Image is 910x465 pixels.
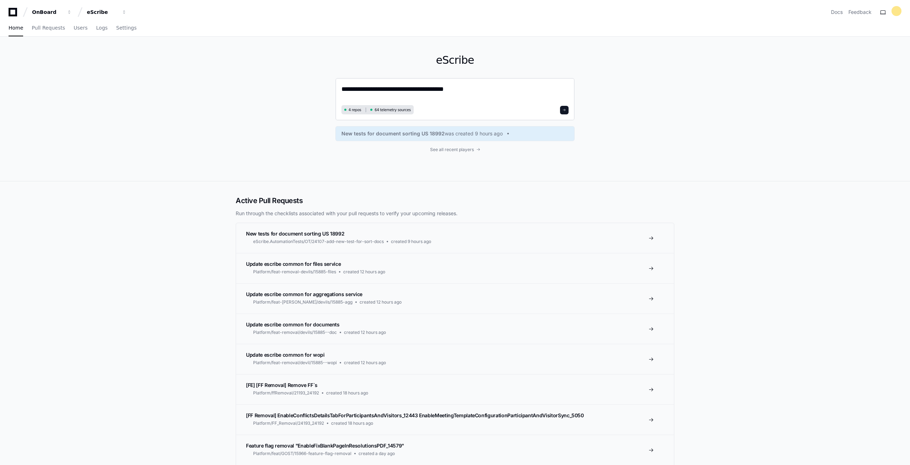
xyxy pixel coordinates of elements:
button: eScribe [84,6,130,19]
span: 4 repos [349,107,361,113]
span: created 12 hours ago [344,360,386,366]
span: was created 9 hours ago [445,130,503,137]
a: Pull Requests [32,20,65,36]
span: New tests for document sorting US 18992 [246,231,344,237]
span: created 12 hours ago [360,299,402,305]
a: [FE] [FF Removal] Remove FF`sPlatform/ffRemoval/21193_24192created 18 hours ago [236,374,674,404]
span: Home [9,26,23,30]
div: OnBoard [32,9,63,16]
span: Platform/feat-removal/devil/15885--wopi [253,360,337,366]
a: [FF Removal] EnableConflictsDetailsTabForParticipantsAndVisitors_12443 EnableMeetingTemplateConfi... [236,404,674,435]
p: Run through the checklists associated with your pull requests to verify your upcoming releases. [236,210,674,217]
span: Logs [96,26,108,30]
span: Update escribe common for files service [246,261,341,267]
span: Update escribe common for documents [246,321,340,327]
span: Settings [116,26,136,30]
span: eScribe.AutomationTests/OT/24107-add-new-test-for-sort-docs [253,239,384,244]
span: created 12 hours ago [343,269,385,275]
span: New tests for document sorting US 18992 [341,130,445,137]
span: created 9 hours ago [391,239,431,244]
h2: Active Pull Requests [236,196,674,206]
span: created a day ago [359,451,395,456]
a: Docs [831,9,843,16]
a: Update escribe common for aggregations servicePlatform/feat-[PERSON_NAME]/devils/15885-aggcreated... [236,283,674,314]
a: Users [74,20,88,36]
div: eScribe [87,9,117,16]
span: Platform/FF_Removal/24193_24192 [253,420,324,426]
a: Update escribe common for documentsPlatform/feat-removal/devils/15885--doccreated 12 hours ago [236,314,674,344]
h1: eScribe [335,54,575,67]
span: Feature flag removal "EnableFixBlankPageInResolutionsPDF_14579" [246,443,404,449]
a: New tests for document sorting US 18992eScribe.AutomationTests/OT/24107-add-new-test-for-sort-doc... [236,223,674,253]
span: created 12 hours ago [344,330,386,335]
span: See all recent players [430,147,474,153]
a: Feature flag removal "EnableFixBlankPageInResolutionsPDF_14579"Platform/feat/GOST/15966-feature-f... [236,435,674,465]
span: Update escribe common for wopi [246,352,325,358]
a: Logs [96,20,108,36]
a: Update escribe common for files servicePlatform/feat-removal-devils/15885-filescreated 12 hours ago [236,253,674,283]
a: See all recent players [335,147,575,153]
span: Pull Requests [32,26,65,30]
button: Feedback [848,9,872,16]
span: Platform/feat/GOST/15966-feature-flag-removal [253,451,351,456]
span: Update escribe common for aggregations service [246,291,362,297]
a: Home [9,20,23,36]
span: Platform/feat-removal-devils/15885-files [253,269,336,275]
a: New tests for document sorting US 18992was created 9 hours ago [341,130,569,137]
span: 64 telemetry sources [375,107,410,113]
span: Platform/feat-removal/devils/15885--doc [253,330,337,335]
a: Settings [116,20,136,36]
span: created 18 hours ago [331,420,373,426]
span: Platform/feat-[PERSON_NAME]/devils/15885-agg [253,299,352,305]
span: [FF Removal] EnableConflictsDetailsTabForParticipantsAndVisitors_12443 EnableMeetingTemplateConfi... [246,412,584,418]
a: Update escribe common for wopiPlatform/feat-removal/devil/15885--wopicreated 12 hours ago [236,344,674,374]
span: [FE] [FF Removal] Remove FF`s [246,382,318,388]
span: Users [74,26,88,30]
span: Platform/ffRemoval/21193_24192 [253,390,319,396]
span: created 18 hours ago [326,390,368,396]
button: OnBoard [29,6,75,19]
